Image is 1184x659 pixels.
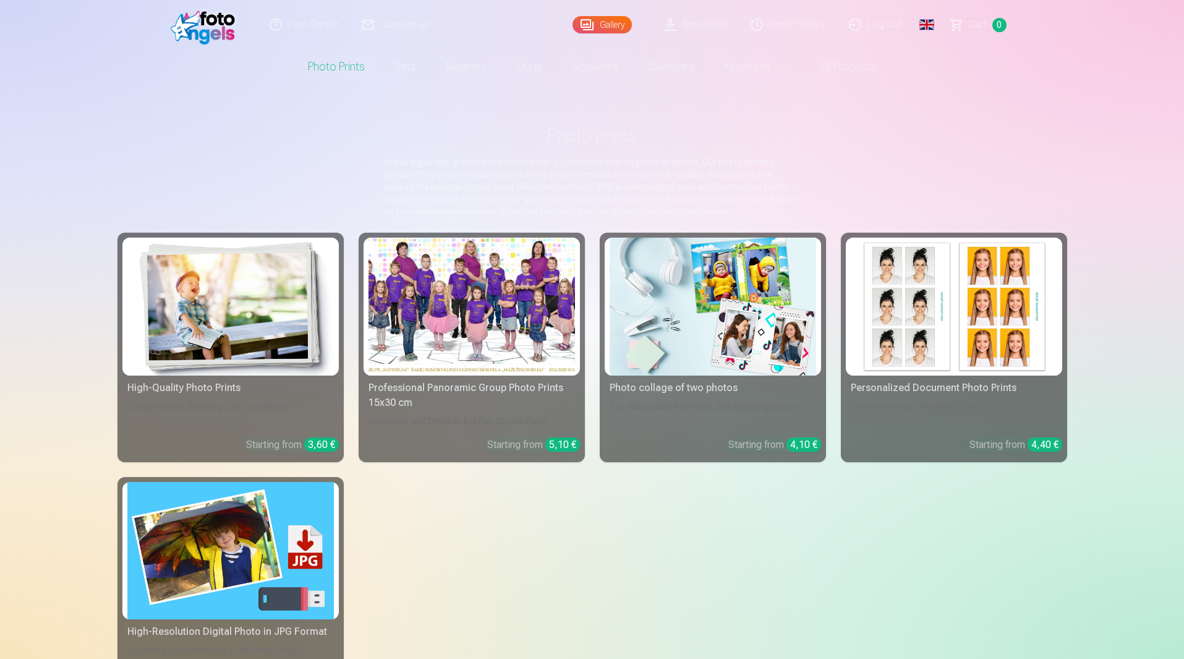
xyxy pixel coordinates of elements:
div: Personalized Document Photo Prints [846,381,1062,395]
div: 4,10 € [786,437,821,452]
a: Mugs [501,50,557,84]
div: Starting from [246,437,339,452]
div: Starting from [728,437,821,452]
div: Photo collage of two photos [605,381,821,395]
img: /fa5 [171,5,242,45]
div: Two Memorable Moments, One Stunning Display [605,400,821,428]
img: Photo collage of two photos [610,238,816,376]
a: Souvenirs [557,50,633,84]
div: Starting from [969,437,1062,452]
h1: Photo prints [127,124,1057,146]
a: All products [786,50,892,84]
div: 3,60 € [304,437,339,452]
img: High-Quality Photo Prints [127,238,334,376]
div: High-Resolution Digital Photo in JPG Format [122,624,339,639]
a: Personalized Document Photo PrintsPersonalized Document Photo PrintsConvenient and Versatile ID P... [841,233,1067,462]
div: 5,10 € [545,437,580,452]
div: Capturing Your Memories in Stunning Detail [122,644,339,657]
div: High-Quality Photo Prints [122,381,339,395]
a: Photo prints [293,50,380,84]
a: Keychains [709,50,786,84]
a: Photo collage of two photosPhoto collage of two photosTwo Memorable Moments, One Stunning Display... [600,233,826,462]
p: In this digital age, precious memories often go unnoticed and forgotten in devices. Our photo pri... [385,156,800,218]
div: Vivid Color and Detail on Fuji Film Crystal Paper [364,415,580,428]
div: Convenient and Versatile ID Photos (6 photos) [846,400,1062,428]
a: Calendars [633,50,709,84]
img: Personalized Document Photo Prints [851,238,1057,376]
a: Sets [380,50,431,84]
div: Professional Panoramic Group Photo Prints 15x30 cm [364,381,580,410]
span: Сart [969,17,987,32]
span: 0 [992,18,1007,32]
a: Magnets [431,50,501,84]
img: High-Resolution Digital Photo in JPG Format [127,482,334,620]
a: High-Quality Photo PrintsHigh-Quality Photo Prints210gsm paper, Stunning Color and DetailStarting... [117,233,344,462]
a: Gallery [573,16,632,33]
div: Starting from [487,437,580,452]
div: 4,40 € [1028,437,1062,452]
a: Professional Panoramic Group Photo Prints 15x30 cmVivid Color and Detail on Fuji Film Crystal Pap... [359,233,585,462]
div: 210gsm paper, Stunning Color and Detail [122,400,339,428]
